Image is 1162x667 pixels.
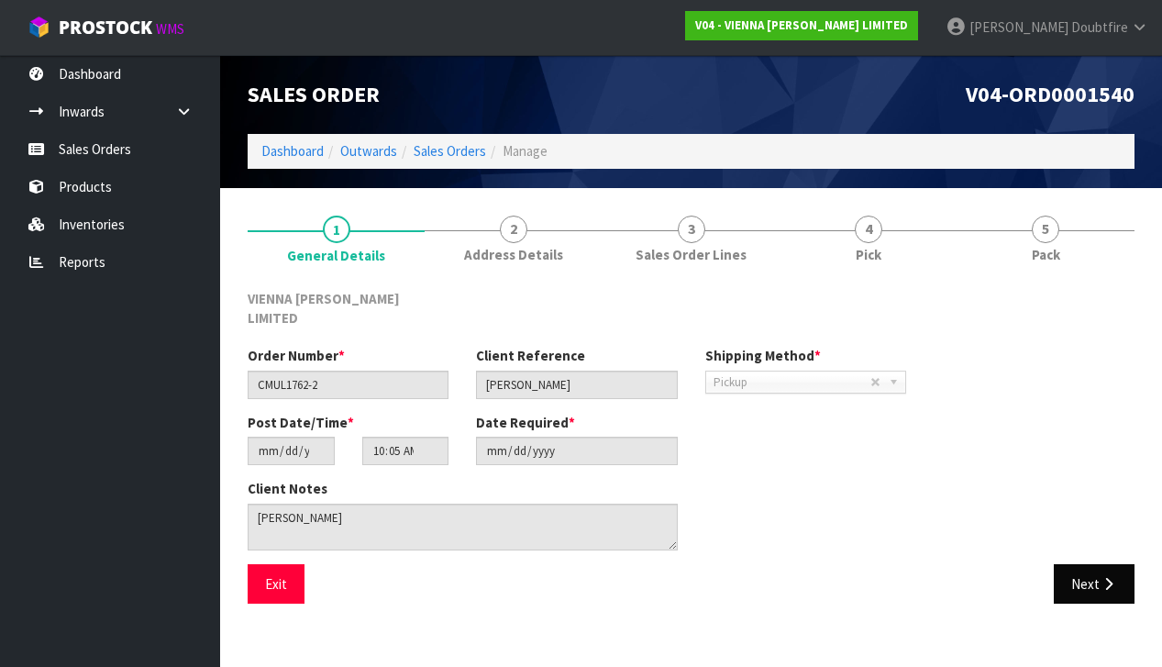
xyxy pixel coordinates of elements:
a: Outwards [340,142,397,160]
label: Client Reference [476,346,585,365]
a: Sales Orders [414,142,486,160]
span: Sales Order [248,80,380,108]
input: Client Reference [476,371,677,399]
span: V04-ORD0001540 [966,80,1134,108]
span: Pack [1032,245,1060,264]
img: cube-alt.png [28,16,50,39]
label: Date Required [476,413,575,432]
span: Manage [503,142,548,160]
span: Address Details [464,245,563,264]
small: WMS [156,20,184,38]
span: Doubtfire [1071,18,1128,36]
label: Post Date/Time [248,413,354,432]
strong: V04 - VIENNA [PERSON_NAME] LIMITED [695,17,908,33]
label: Order Number [248,346,345,365]
label: Client Notes [248,479,327,498]
span: Sales Order Lines [636,245,747,264]
span: 2 [500,216,527,243]
span: General Details [287,246,385,265]
a: Dashboard [261,142,324,160]
label: Shipping Method [705,346,821,365]
button: Next [1054,564,1134,604]
button: Exit [248,564,304,604]
span: General Details [248,275,1134,618]
span: 3 [678,216,705,243]
span: ProStock [59,16,152,39]
span: 5 [1032,216,1059,243]
span: 4 [855,216,882,243]
span: 1 [323,216,350,243]
span: [PERSON_NAME] [969,18,1068,36]
span: VIENNA [PERSON_NAME] LIMITED [248,290,400,327]
span: Pickup [714,372,870,394]
input: Order Number [248,371,448,399]
span: Pick [856,245,881,264]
